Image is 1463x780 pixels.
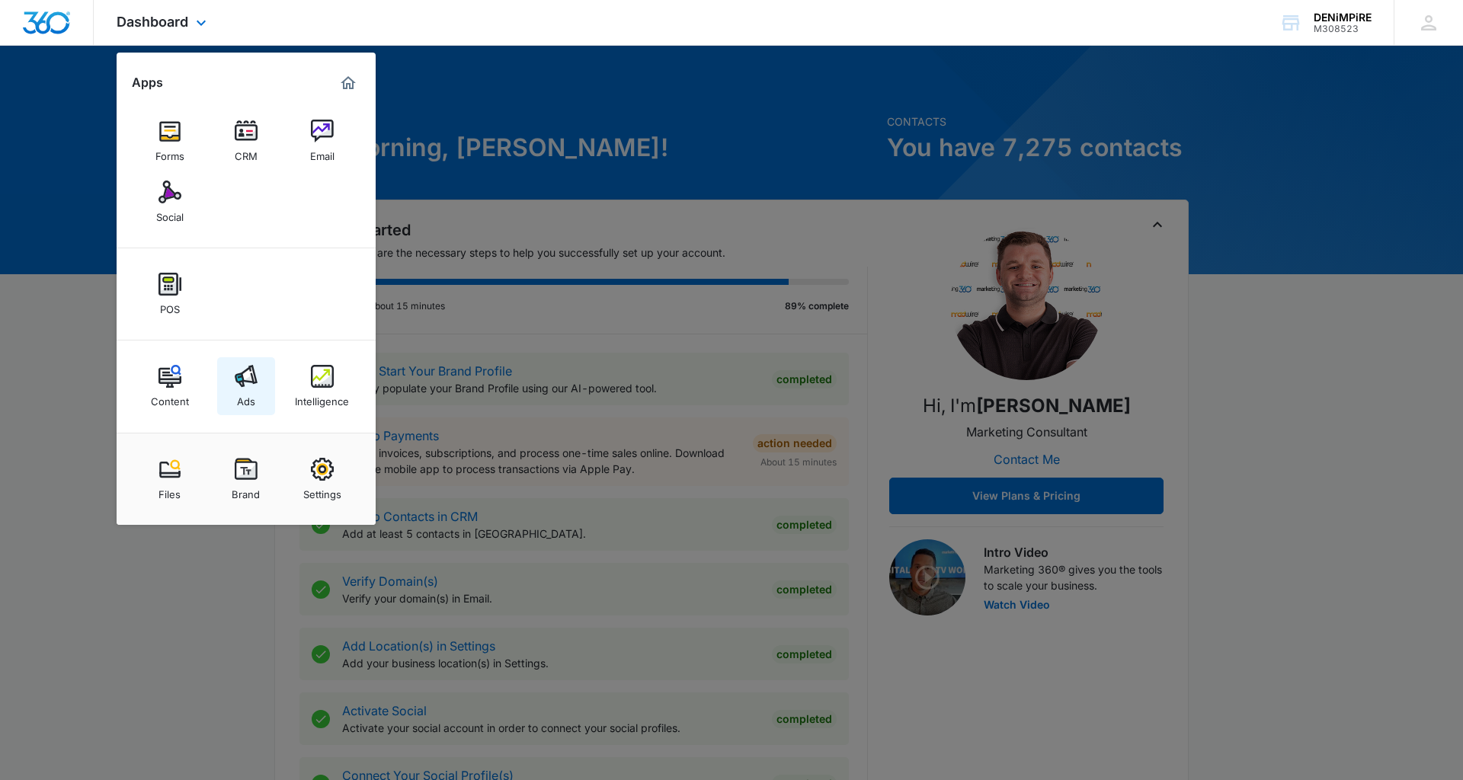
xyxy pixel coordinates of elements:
[132,75,163,90] h2: Apps
[117,14,188,30] span: Dashboard
[232,481,260,500] div: Brand
[151,388,189,408] div: Content
[141,357,199,415] a: Content
[156,203,184,223] div: Social
[293,357,351,415] a: Intelligence
[237,388,255,408] div: Ads
[155,142,184,162] div: Forms
[310,142,335,162] div: Email
[295,388,349,408] div: Intelligence
[141,173,199,231] a: Social
[1314,11,1372,24] div: account name
[141,450,199,508] a: Files
[160,296,180,315] div: POS
[217,450,275,508] a: Brand
[293,112,351,170] a: Email
[303,481,341,500] div: Settings
[336,71,360,95] a: Marketing 360® Dashboard
[1314,24,1372,34] div: account id
[235,142,258,162] div: CRM
[293,450,351,508] a: Settings
[141,112,199,170] a: Forms
[141,265,199,323] a: POS
[217,357,275,415] a: Ads
[217,112,275,170] a: CRM
[158,481,181,500] div: Files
